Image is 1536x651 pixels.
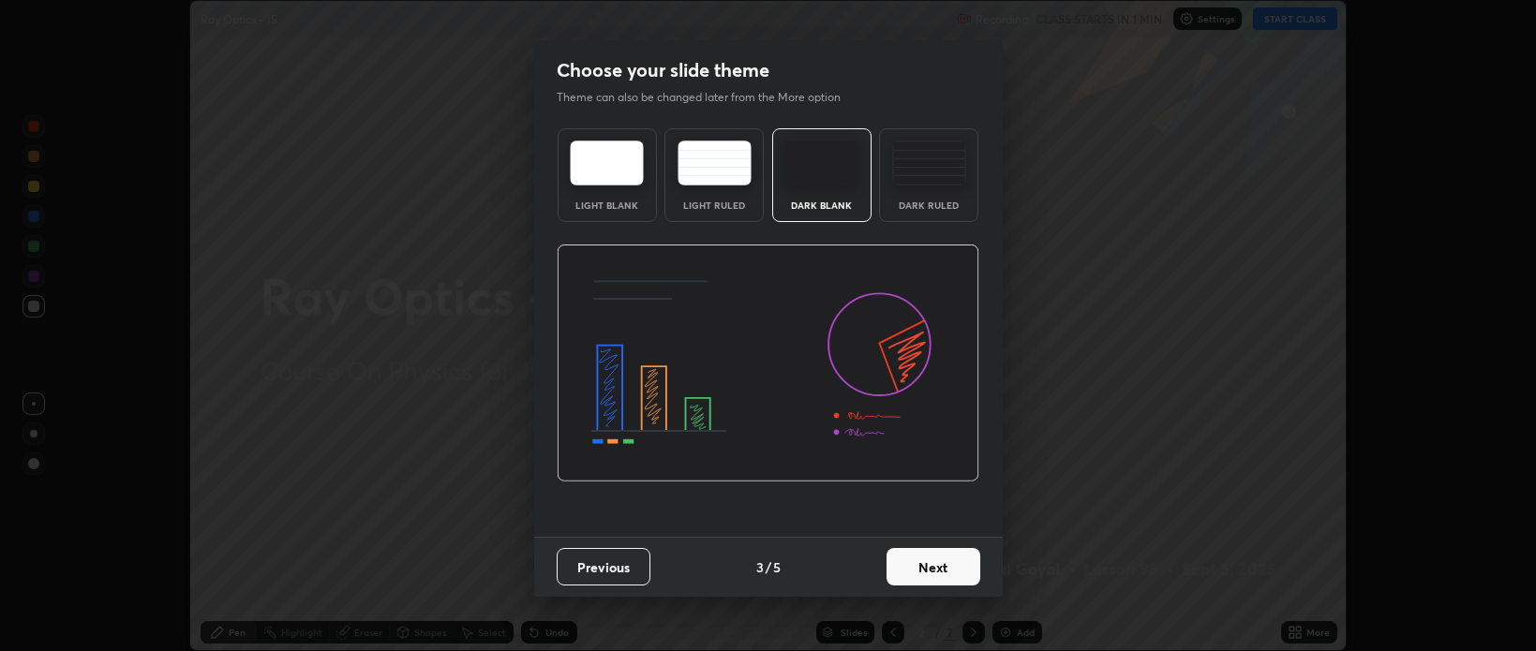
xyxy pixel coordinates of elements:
[557,58,769,82] h2: Choose your slide theme
[678,141,752,185] img: lightRuledTheme.5fabf969.svg
[677,200,752,210] div: Light Ruled
[766,557,771,577] h4: /
[557,548,650,585] button: Previous
[570,141,644,185] img: lightTheme.e5ed3b09.svg
[892,141,966,185] img: darkRuledTheme.de295e13.svg
[887,548,980,585] button: Next
[557,89,860,106] p: Theme can also be changed later from the More option
[557,244,979,482] img: darkThemeBanner.d06ce4a2.svg
[570,200,645,210] div: Light Blank
[784,141,858,185] img: darkTheme.f0cc69e5.svg
[756,557,764,577] h4: 3
[773,557,781,577] h4: 5
[784,200,859,210] div: Dark Blank
[891,200,966,210] div: Dark Ruled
